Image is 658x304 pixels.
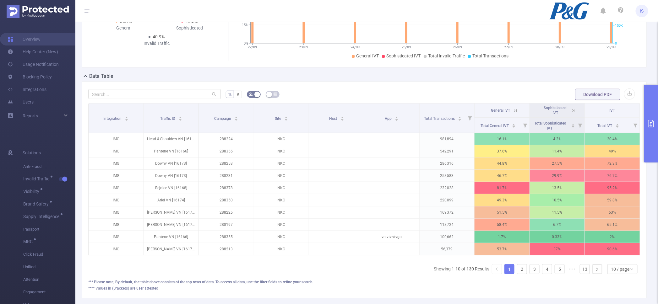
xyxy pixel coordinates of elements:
[199,182,254,194] p: 288378
[235,118,238,120] i: icon: caret-down
[428,53,465,58] span: Total Invalid Traffic
[585,219,640,231] p: 65.1%
[144,182,199,194] p: Rejoice VN [16168]
[89,219,144,231] p: IMG
[244,41,248,45] tspan: 0%
[199,231,254,243] p: 288355
[567,264,577,274] span: •••
[575,89,620,100] button: Download PDF
[424,116,456,121] span: Total Transactions
[504,45,513,49] tspan: 27/09
[234,116,238,120] div: Sort
[615,41,617,45] tspan: 0
[23,239,35,244] span: MRC
[395,118,399,120] i: icon: caret-down
[512,123,515,125] i: icon: caret-up
[125,116,128,118] i: icon: caret-up
[89,206,144,218] p: IMG
[88,279,640,285] div: *** Please note, By default, the table above consists of the top rows of data. To access all data...
[23,147,41,159] span: Solutions
[199,145,254,157] p: 288355
[512,123,516,127] div: Sort
[23,202,51,206] span: Brand Safety
[640,5,644,17] span: IS
[472,53,508,58] span: Total Transactions
[299,45,308,49] tspan: 23/09
[89,157,144,169] p: IMG
[521,118,530,133] i: Filter menu
[615,24,623,28] tspan: 150K
[420,133,475,145] p: 981,894
[595,268,599,271] i: icon: right
[248,45,257,49] tspan: 22/09
[420,157,475,169] p: 286,316
[530,231,585,243] p: 0.33%
[475,157,530,169] p: 44.8%
[555,264,565,274] li: 5
[23,109,38,122] a: Reports
[458,116,462,120] div: Sort
[402,45,411,49] tspan: 25/09
[249,92,253,96] i: icon: bg-colors
[530,145,585,157] p: 11.4%
[434,264,489,274] li: Showing 1-10 of 130 Results
[530,194,585,206] p: 10.5%
[576,118,585,133] i: Filter menu
[475,182,530,194] p: 81.7%
[23,189,41,194] span: Visibility
[420,170,475,182] p: 258,583
[420,194,475,206] p: 220,099
[274,92,277,96] i: icon: table
[567,264,577,274] li: Next 5 Pages
[631,118,640,133] i: Filter menu
[23,286,75,298] span: Engagement
[385,116,393,121] span: App
[607,45,616,49] tspan: 29/09
[610,108,615,113] span: IVT
[199,194,254,206] p: 288350
[144,219,199,231] p: [PERSON_NAME] VN [16177]
[542,264,552,274] li: 4
[356,53,379,58] span: General IVT
[530,264,540,274] li: 3
[23,261,75,273] span: Unified
[89,133,144,145] p: IMG
[284,116,288,120] div: Sort
[491,108,510,113] span: General IVT
[571,123,575,127] div: Sort
[340,118,344,120] i: icon: caret-down
[475,206,530,218] p: 51.5%
[144,157,199,169] p: Downy VN [16173]
[544,106,567,115] span: Sophisticated IVT
[530,243,585,255] p: 37%
[420,231,475,243] p: 100,662
[530,182,585,194] p: 13.5%
[178,116,182,118] i: icon: caret-up
[8,96,34,108] a: Users
[585,194,640,206] p: 59.8%
[103,116,122,121] span: Integration
[89,72,113,80] h2: Data Table
[616,125,619,127] i: icon: caret-down
[585,231,640,243] p: 2%
[275,116,282,121] span: Site
[530,219,585,231] p: 6.7%
[125,116,128,120] div: Sort
[254,133,309,145] p: NKC
[555,264,564,274] a: 5
[465,104,474,133] i: Filter menu
[420,182,475,194] p: 232,028
[125,118,128,120] i: icon: caret-down
[89,182,144,194] p: IMG
[495,267,499,271] i: icon: left
[395,116,399,120] div: Sort
[88,285,640,291] div: **** Values in (Brackets) are user attested
[23,160,75,173] span: Anti-Fraud
[285,116,288,118] i: icon: caret-up
[89,145,144,157] p: IMG
[329,116,338,121] span: Host
[572,123,575,125] i: icon: caret-up
[475,219,530,231] p: 58.4%
[505,264,514,274] a: 1
[458,116,462,118] i: icon: caret-up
